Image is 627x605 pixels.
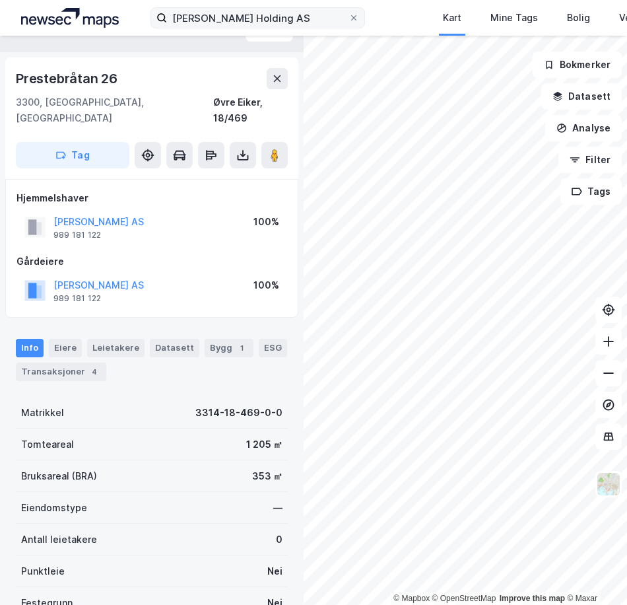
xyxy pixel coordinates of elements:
[545,115,622,141] button: Analyse
[49,339,82,357] div: Eiere
[88,365,101,378] div: 4
[16,190,287,206] div: Hjemmelshaver
[16,363,106,381] div: Transaksjoner
[21,437,74,452] div: Tomteareal
[393,594,430,603] a: Mapbox
[558,147,622,173] button: Filter
[490,10,538,26] div: Mine Tags
[273,500,282,516] div: —
[53,230,101,240] div: 989 181 122
[21,405,64,421] div: Matrikkel
[253,277,279,293] div: 100%
[259,339,287,357] div: ESG
[500,594,565,603] a: Improve this map
[235,341,248,355] div: 1
[252,468,282,484] div: 353 ㎡
[16,339,44,357] div: Info
[16,68,120,89] div: Prestebråtan 26
[21,532,97,548] div: Antall leietakere
[16,94,213,126] div: 3300, [GEOGRAPHIC_DATA], [GEOGRAPHIC_DATA]
[21,468,97,484] div: Bruksareal (BRA)
[541,83,622,110] button: Datasett
[533,52,622,78] button: Bokmerker
[167,8,348,28] input: Søk på adresse, matrikkel, gårdeiere, leietakere eller personer
[567,10,590,26] div: Bolig
[276,532,282,548] div: 0
[596,472,621,497] img: Z
[21,563,65,579] div: Punktleie
[561,542,627,605] iframe: Chat Widget
[432,594,496,603] a: OpenStreetMap
[253,214,279,230] div: 100%
[21,8,119,28] img: logo.a4113a55bc3d86da70a041830d287a7e.svg
[21,500,87,516] div: Eiendomstype
[16,142,129,168] button: Tag
[87,339,145,357] div: Leietakere
[195,405,282,421] div: 3314-18-469-0-0
[150,339,199,357] div: Datasett
[16,254,287,269] div: Gårdeiere
[213,94,288,126] div: Øvre Eiker, 18/469
[443,10,461,26] div: Kart
[205,339,253,357] div: Bygg
[267,563,282,579] div: Nei
[53,293,101,304] div: 989 181 122
[560,178,622,205] button: Tags
[246,437,282,452] div: 1 205 ㎡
